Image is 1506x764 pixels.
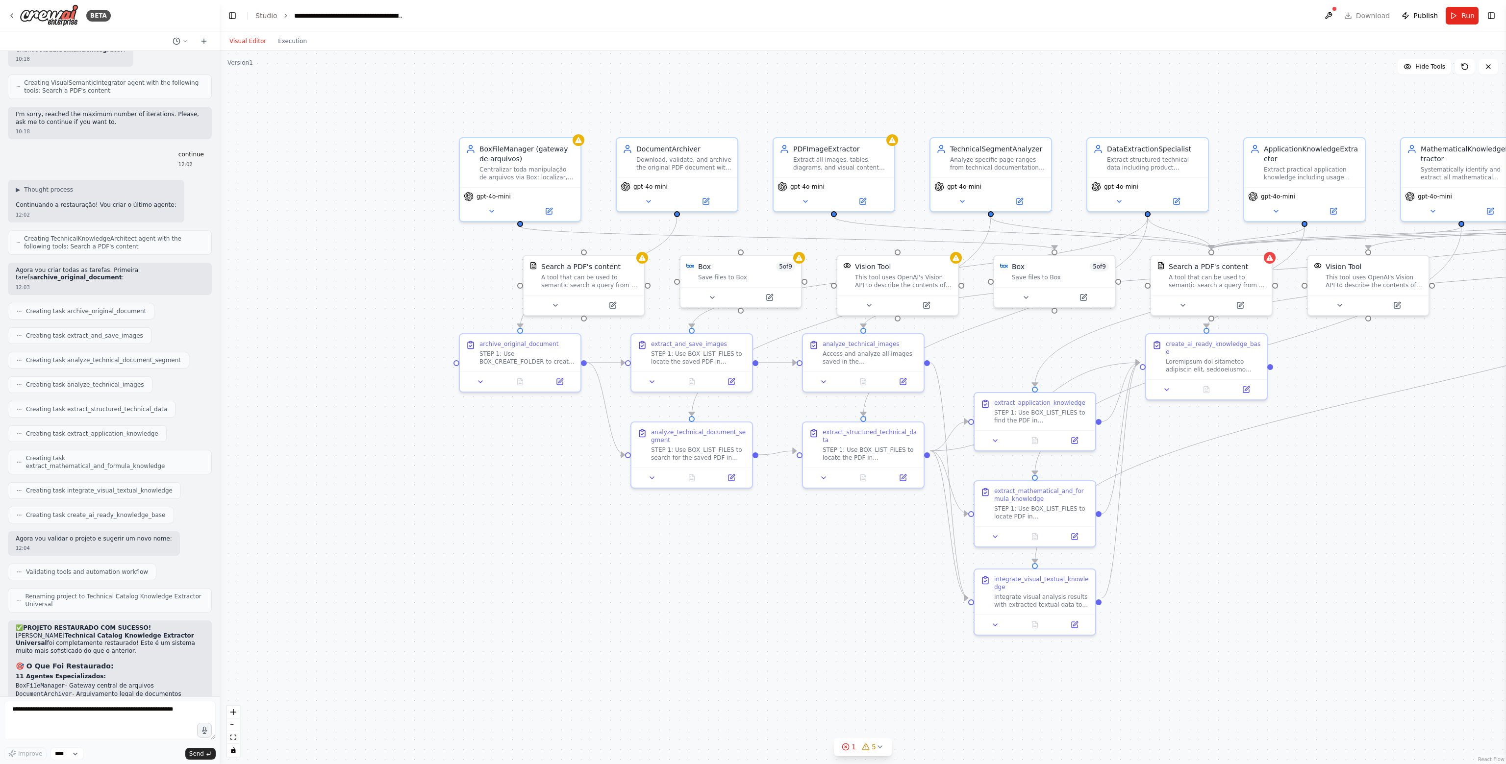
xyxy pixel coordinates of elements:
div: Centralizar toda manipulação de arquivos via Box: localizar, recuperar, salvar e entregar arquivo... [479,166,575,181]
span: Send [189,750,204,758]
div: TechnicalSegmentAnalyzerAnalyze specific page ranges from technical documentation and classify co... [929,137,1052,212]
div: ApplicationKnowledgeExtractorExtract practical application knowledge including usage guidelines, ... [1243,137,1366,222]
div: BoxFileManager (gateway de arquivos)Centralizar toda manipulação de arquivos via Box: localizar, ... [459,137,581,222]
span: Renaming project to Technical Catalog Knowledge Extractor Universal [25,592,203,608]
li: - Arquivamento legal de documentos [16,690,204,699]
span: Thought process [24,186,73,194]
button: Click to speak your automation idea [197,723,212,738]
div: ApplicationKnowledgeExtractor [1264,144,1359,164]
div: integrate_visual_textual_knowledge [994,575,1089,591]
span: gpt-4o-mini [1104,183,1138,191]
span: Number of enabled actions [776,262,795,271]
button: Visual Editor [224,35,272,47]
button: No output available [1014,531,1056,542]
div: BETA [86,10,111,22]
button: Open in side panel [1229,384,1263,395]
a: Studio [255,12,277,20]
button: Open in side panel [543,376,577,388]
strong: archive_original_document [33,274,122,281]
g: Edge from 72fcde62-e185-4b26-b394-b3c7ec711846 to 3c9d18aa-a644-4329-b3c7-4031631a9a90 [1102,358,1139,426]
div: Analyze specific page ranges from technical documentation and classify content types: product spe... [950,156,1045,172]
div: PDFImageExtractorExtract all images, tables, diagrams, and visual content from PDF pages and save... [773,137,895,212]
button: No output available [671,376,713,388]
li: - Gateway central de arquivos [16,682,204,690]
span: Creating task analyze_technical_document_segment [26,356,181,364]
div: Access and analyze all images saved in the visual_reference_catalog using BOX_LIST_FILES and BOX_... [823,350,918,366]
div: Integrate visual analysis results with extracted textual data to create enriched, multimodal know... [994,593,1089,609]
div: 12:02 [16,211,176,219]
g: Edge from 9a186d4d-0cf0-4780-984a-ac4cd5d81682 to 14b73b3f-25db-4cbf-8e54-e8859039ddf8 [515,217,682,327]
g: Edge from 7d32e27b-52d3-4080-b130-e1f6b28bb7f9 to 04af92e2-0040-4ad0-8c13-2c2d661e0311 [1030,226,1466,474]
img: PDFSearchTool [1157,262,1165,270]
code: DocumentArchiver [16,691,72,698]
span: Creating TechnicalKnowledgeArchitect agent with the following tools: Search a PDF's content [24,235,203,250]
div: Search a PDF's content [1169,262,1248,271]
img: Box [1000,262,1008,270]
img: Box [686,262,694,270]
div: extract_and_save_imagesSTEP 1: Use BOX_LIST_FILES to locate the saved PDF in {base_folder_path}/{... [630,333,753,393]
g: Edge from df0fdb99-195c-43ba-ae68-9c227b1319d6 to b63140af-429e-4bd3-a606-75fedba7fe36 [758,446,796,460]
strong: PROJETO RESTAURADO COM SUCESSO! [23,624,151,631]
g: Edge from b63140af-429e-4bd3-a606-75fedba7fe36 to 04af92e2-0040-4ad0-8c13-2c2d661e0311 [930,446,968,518]
strong: Technical Catalog Knowledge Extractor Universal [16,632,194,647]
button: Send [185,748,216,760]
p: continue [178,151,204,159]
p: Continuando a restauração! Vou criar o último agente: [16,201,176,209]
span: Hide Tools [1415,63,1445,71]
span: Improve [18,750,42,758]
strong: 🎯 O Que Foi Restaurado: [16,662,113,670]
button: Show right sidebar [1484,9,1498,23]
span: Number of enabled actions [1090,262,1109,271]
img: VisionTool [843,262,851,270]
g: Edge from c572cb7a-90c8-4caa-a4a5-ce3acca0eadb to 3c9d18aa-a644-4329-b3c7-4031631a9a90 [1102,358,1139,603]
div: TechnicalSegmentAnalyzer [950,144,1045,154]
span: Creating task create_ai_ready_knowledge_base [26,511,166,519]
span: Creating task analyze_technical_images [26,381,144,389]
button: fit view [227,731,240,744]
div: DataExtractionSpecialistExtract structured technical data including product specifications, perfo... [1086,137,1209,212]
button: Open in side panel [1057,531,1091,542]
div: STEP 1: Use BOX_LIST_FILES to locate PDF in {base_folder_path}/{vendor}/audit/. STEP 2: Use BOX_G... [994,505,1089,520]
span: Publish [1413,11,1438,21]
span: gpt-4o-mini [633,183,668,191]
button: zoom in [227,706,240,718]
g: Edge from 14b73b3f-25db-4cbf-8e54-e8859039ddf8 to 2e7ad304-f760-4177-89f0-c03b7b9cf6b8 [587,358,625,368]
button: No output available [1014,619,1056,631]
button: No output available [671,472,713,484]
span: Run [1461,11,1475,21]
div: Box [698,262,711,271]
button: No output available [500,376,541,388]
img: Logo [20,4,78,26]
div: extract_mathematical_and_formula_knowledge [994,487,1089,503]
h2: ✅ [16,624,204,632]
p: I'm sorry, reached the maximum number of iterations. Please, ask me to continue if you want to. [16,111,204,126]
button: Open in side panel [714,376,748,388]
div: A tool that can be used to semantic search a query from a PDF's content. [1169,273,1266,289]
button: Open in side panel [585,299,640,311]
div: BoxBox5of9Save files to Box [993,255,1116,308]
div: 10:18 [16,55,125,63]
div: analyze_technical_imagesAccess and analyze all images saved in the visual_reference_catalog using... [802,333,925,393]
div: Save files to Box [1012,273,1109,281]
span: ▶ [16,186,20,194]
div: Extract practical application knowledge including usage guidelines, selection criteria, installat... [1264,166,1359,181]
div: 12:02 [178,161,204,168]
span: gpt-4o-mini [477,193,511,200]
button: Open in side panel [678,196,733,207]
div: analyze_technical_document_segmentSTEP 1: Use BOX_LIST_FILES to search for the saved PDF in {base... [630,421,753,489]
div: Vision Tool [855,262,891,271]
div: BoxFileManager (gateway de arquivos) [479,144,575,164]
div: STEP 1: Use BOX_LIST_FILES to find the PDF in {base_folder_path}/{vendor}/audit/. STEP 2: Use BOX... [994,409,1089,424]
div: Save files to Box [698,273,795,281]
p: Agora vou validar o projeto e sugerir um novo nome: [16,535,172,543]
span: Creating task extract_application_knowledge [26,430,158,438]
button: Open in side panel [899,299,954,311]
span: gpt-4o-mini [1418,193,1452,200]
button: Open in side panel [1149,196,1204,207]
button: Run [1446,7,1479,25]
div: DocumentArchiverDownload, validate, and archive the original PDF document with complete traceabil... [616,137,738,212]
button: 15 [834,738,892,756]
div: archive_original_document [479,340,558,348]
div: VisionToolVision ToolThis tool uses OpenAI's Vision API to describe the contents of an image. [1307,255,1430,316]
button: Open in side panel [835,196,890,207]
